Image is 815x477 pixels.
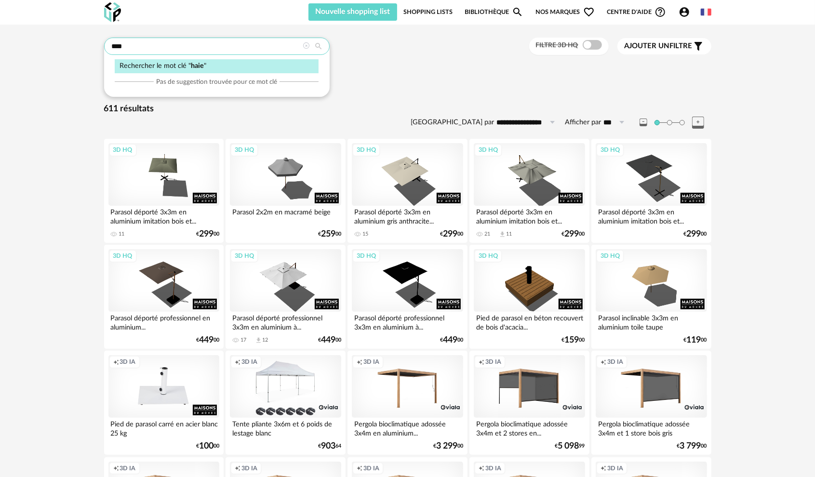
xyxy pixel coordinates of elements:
[321,337,335,344] span: 449
[120,358,136,366] span: 3D IA
[596,250,624,262] div: 3D HQ
[474,144,502,156] div: 3D HQ
[240,337,246,344] div: 17
[357,358,362,366] span: Creation icon
[362,231,368,238] div: 15
[474,312,585,331] div: Pied de parasol en béton recouvert de bois d'acacia...
[196,231,219,238] div: € 00
[241,464,257,472] span: 3D IA
[440,337,463,344] div: € 00
[436,443,457,450] span: 3 299
[321,231,335,238] span: 259
[226,245,345,349] a: 3D HQ Parasol déporté professionnel 3x3m en aluminium à... 17 Download icon 12 €44900
[108,312,219,331] div: Parasol déporté professionnel en aluminium...
[679,6,690,18] span: Account Circle icon
[347,139,467,243] a: 3D HQ Parasol déporté 3x3m en aluminium gris anthracite... 15 €29900
[363,358,379,366] span: 3D IA
[191,62,204,69] span: haie
[655,6,666,18] span: Help Circle Outline icon
[701,7,711,17] img: fr
[113,358,119,366] span: Creation icon
[484,231,490,238] div: 21
[625,42,670,50] span: Ajouter un
[684,337,707,344] div: € 00
[512,6,523,18] span: Magnify icon
[693,40,704,52] span: Filter icon
[583,6,595,18] span: Heart Outline icon
[617,38,711,54] button: Ajouter unfiltre Filter icon
[357,464,362,472] span: Creation icon
[625,41,693,51] span: filtre
[591,351,711,455] a: Creation icon 3D IA Pergola bioclimatique adossée 3x4m et 1 store bois gris €3 79900
[591,245,711,349] a: 3D HQ Parasol inclinable 3x3m en aluminium toile taupe €11900
[596,206,707,225] div: Parasol déporté 3x3m en aluminium imitation bois et...
[607,6,666,18] span: Centre d'aideHelp Circle Outline icon
[120,464,136,472] span: 3D IA
[443,231,457,238] span: 299
[411,118,494,127] label: [GEOGRAPHIC_DATA] par
[596,418,707,437] div: Pergola bioclimatique adossée 3x4m et 1 store bois gris
[235,358,240,366] span: Creation icon
[403,3,453,21] a: Shopping Lists
[318,337,341,344] div: € 00
[562,337,585,344] div: € 00
[469,245,589,349] a: 3D HQ Pied de parasol en béton recouvert de bois d'acacia... €15900
[226,351,345,455] a: Creation icon 3D IA Tente pliante 3x6m et 6 poids de lestage blanc €90364
[680,443,701,450] span: 3 799
[196,443,219,450] div: € 00
[104,104,711,115] div: 611 résultats
[596,144,624,156] div: 3D HQ
[108,418,219,437] div: Pied de parasol carré en acier blanc 25 kg
[607,464,623,472] span: 3D IA
[469,139,589,243] a: 3D HQ Parasol déporté 3x3m en aluminium imitation bois et... 21 Download icon 11 €29900
[607,358,623,366] span: 3D IA
[104,139,224,243] a: 3D HQ Parasol déporté 3x3m en aluminium imitation bois et... 11 €29900
[679,6,695,18] span: Account Circle icon
[199,337,214,344] span: 449
[677,443,707,450] div: € 00
[115,59,319,73] div: Rechercher le mot clé " "
[558,443,579,450] span: 5 098
[196,337,219,344] div: € 00
[352,312,463,331] div: Parasol déporté professionnel 3x3m en aluminium à...
[230,250,258,262] div: 3D HQ
[479,358,484,366] span: Creation icon
[684,231,707,238] div: € 00
[262,337,268,344] div: 12
[199,443,214,450] span: 100
[230,418,341,437] div: Tente pliante 3x6m et 6 poids de lestage blanc
[465,3,523,21] a: BibliothèqueMagnify icon
[316,8,390,15] span: Nouvelle shopping list
[104,2,121,22] img: OXP
[474,418,585,437] div: Pergola bioclimatique adossée 3x4m et 2 stores en...
[347,351,467,455] a: Creation icon 3D IA Pergola bioclimatique adossée 3x4m en aluminium... €3 29900
[199,231,214,238] span: 299
[443,337,457,344] span: 449
[687,337,701,344] span: 119
[241,358,257,366] span: 3D IA
[485,464,501,472] span: 3D IA
[479,464,484,472] span: Creation icon
[352,418,463,437] div: Pergola bioclimatique adossée 3x4m en aluminium...
[230,144,258,156] div: 3D HQ
[555,443,585,450] div: € 99
[536,3,595,21] span: Nos marques
[318,443,341,450] div: € 64
[226,139,345,243] a: 3D HQ Parasol 2x2m en macramé beige €25900
[565,337,579,344] span: 159
[506,231,512,238] div: 11
[565,118,601,127] label: Afficher par
[109,250,137,262] div: 3D HQ
[308,3,398,21] button: Nouvelle shopping list
[104,351,224,455] a: Creation icon 3D IA Pied de parasol carré en acier blanc 25 kg €10000
[352,206,463,225] div: Parasol déporté 3x3m en aluminium gris anthracite...
[156,78,277,86] span: Pas de suggestion trouvée pour ce mot clé
[363,464,379,472] span: 3D IA
[601,358,606,366] span: Creation icon
[474,206,585,225] div: Parasol déporté 3x3m en aluminium imitation bois et...
[474,250,502,262] div: 3D HQ
[235,464,240,472] span: Creation icon
[321,443,335,450] span: 903
[109,144,137,156] div: 3D HQ
[596,312,707,331] div: Parasol inclinable 3x3m en aluminium toile taupe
